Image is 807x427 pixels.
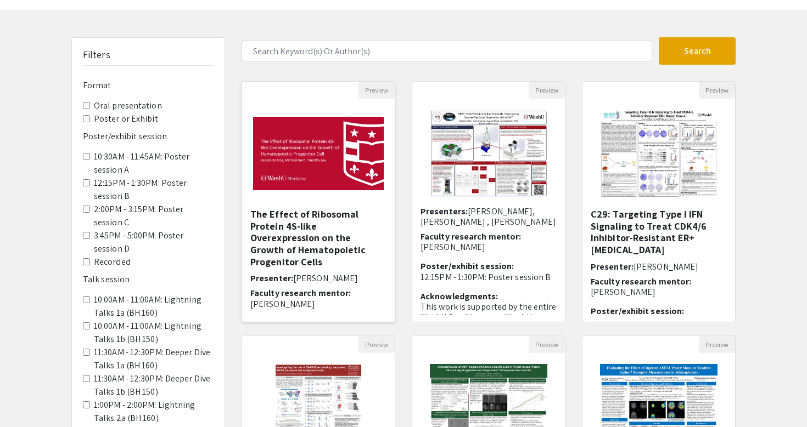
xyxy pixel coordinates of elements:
[421,206,557,227] h6: Presenters:
[242,81,395,322] div: Open Presentation <p class="ql-align-center">The Effect of Ribosomal Protein 4S-like Overexpressi...
[591,261,727,272] h6: Presenter:
[421,291,498,302] span: Acknowledgments:
[250,299,386,309] p: [PERSON_NAME]
[94,372,214,398] label: 11:30AM - 12:30PM: Deeper Dive Talks 1b (BH 150)
[83,80,214,90] h6: Format
[529,336,565,353] button: Preview
[529,82,565,99] button: Preview
[94,255,131,269] label: Recorded
[83,49,110,61] h5: Filters
[94,293,214,320] label: 10:00AM - 11:00AM: Lightning Talks 1a (BH 160)
[699,336,735,353] button: Preview
[94,203,214,229] label: 2:00PM - 3:15PM: Poster session C
[699,82,735,99] button: Preview
[94,320,214,346] label: 10:00AM - 11:00AM: Lightning Talks 1b (BH 150)
[589,99,728,208] img: <p>C29: Targeting Type I IFN Signaling to Treat CDK4/6 Inhibitor-Resistant ER+ Breast Cancer</p>
[83,131,214,141] h6: Poster/exhibit session
[242,106,395,201] img: <p class="ql-align-center">The Effect of Ribosomal Protein 4S-like Overexpression on the Growth o...
[421,206,556,227] span: [PERSON_NAME], [PERSON_NAME] , [PERSON_NAME]
[94,398,214,425] label: 1:00PM - 2:00PM: Lightning Talks 2a (BH 160)
[94,150,214,177] label: 10:30AM - 11:45AM: Poster session A
[419,99,558,208] img: <p>C62: AIRIS: High-Precision Optical Follow-Up Telescope for Gamma-Ray Burst Observation with AD...
[421,242,557,252] p: [PERSON_NAME]
[421,272,557,282] p: 12:15PM - 1:30PM: Poster session B
[591,276,691,287] span: Faculty research mentor:
[94,229,214,255] label: 3:45PM - 5:00PM: Poster session D
[582,81,736,322] div: Open Presentation <p>C29: Targeting Type I IFN Signaling to Treat CDK4/6 Inhibitor-Resistant ER+ ...
[412,81,565,322] div: Open Presentation <p>C62: AIRIS: High-Precision Optical Follow-Up Telescope for Gamma-Ray Burst O...
[591,208,727,255] h5: C29: Targeting Type I IFN Signaling to Treat CDK4/6 Inhibitor-Resistant ER+ [MEDICAL_DATA]
[94,99,162,112] label: Oral presentation
[421,260,514,272] span: Poster/exhibit session:
[659,37,736,65] button: Search
[250,287,351,299] span: Faculty research mentor:
[421,301,557,396] p: This work is supported by the entire WashU Satellite team. WashU Satellite is supported by the Ph...
[250,208,386,267] h5: The Effect of Ribosomal Protein 4S-like Overexpression on the Growth of Hematopoietic Progenitor ...
[421,231,521,242] span: Faculty research mentor:
[293,272,358,284] span: [PERSON_NAME]
[634,261,698,272] span: [PERSON_NAME]
[94,346,214,372] label: 11:30AM - 12:30PM: Deeper Dive Talks 1a (BH 160)
[250,273,386,283] h6: Presenter:
[94,177,214,203] label: 12:15PM - 1:30PM: Poster session B
[591,287,727,297] p: [PERSON_NAME]
[8,378,47,419] iframe: Chat
[358,336,395,353] button: Preview
[83,274,214,284] h6: Talk session
[358,82,395,99] button: Preview
[242,41,652,61] input: Search Keyword(s) Or Author(s)
[94,112,158,126] label: Poster or Exhibit
[591,305,684,317] span: Poster/exhibit session:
